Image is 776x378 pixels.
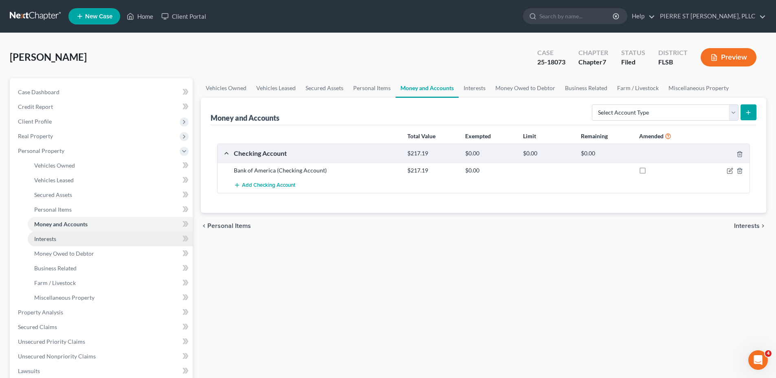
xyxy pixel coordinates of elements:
[748,350,768,370] iframe: Intercom live chat
[18,353,96,360] span: Unsecured Nonpriority Claims
[18,118,52,125] span: Client Profile
[612,78,664,98] a: Farm / Livestock
[11,334,193,349] a: Unsecured Priority Claims
[34,162,75,169] span: Vehicles Owned
[28,217,193,232] a: Money and Accounts
[461,166,519,175] div: $0.00
[765,350,772,357] span: 4
[578,57,608,67] div: Chapter
[28,158,193,173] a: Vehicles Owned
[18,367,40,374] span: Lawsuits
[628,9,655,24] a: Help
[18,309,63,316] span: Property Analysis
[34,206,72,213] span: Personal Items
[11,85,193,99] a: Case Dashboard
[396,78,459,98] a: Money and Accounts
[602,58,606,66] span: 7
[537,48,565,57] div: Case
[34,235,56,242] span: Interests
[621,57,645,67] div: Filed
[201,223,207,229] i: chevron_left
[157,9,210,24] a: Client Portal
[519,150,577,157] div: $0.00
[34,191,72,198] span: Secured Assets
[701,48,756,66] button: Preview
[656,9,766,24] a: PIERRE ST [PERSON_NAME], PLLC
[211,113,279,123] div: Money and Accounts
[639,133,664,139] strong: Amended
[11,305,193,320] a: Property Analysis
[18,323,57,330] span: Secured Claims
[242,182,295,189] span: Add Checking Account
[34,221,88,228] span: Money and Accounts
[201,78,251,98] a: Vehicles Owned
[664,78,734,98] a: Miscellaneous Property
[28,188,193,202] a: Secured Assets
[760,223,766,229] i: chevron_right
[28,173,193,188] a: Vehicles Leased
[28,246,193,261] a: Money Owed to Debtor
[123,9,157,24] a: Home
[234,178,295,193] button: Add Checking Account
[18,147,64,154] span: Personal Property
[28,261,193,276] a: Business Related
[348,78,396,98] a: Personal Items
[18,133,53,139] span: Real Property
[581,133,608,139] strong: Remaining
[461,150,519,157] div: $0.00
[230,166,403,175] div: Bank of America (Checking Account)
[577,150,635,157] div: $0.00
[301,78,348,98] a: Secured Assets
[28,202,193,217] a: Personal Items
[539,9,614,24] input: Search by name...
[403,150,461,157] div: $217.19
[18,88,59,95] span: Case Dashboard
[11,320,193,334] a: Secured Claims
[407,133,435,139] strong: Total Value
[621,48,645,57] div: Status
[560,78,612,98] a: Business Related
[28,290,193,305] a: Miscellaneous Property
[459,78,490,98] a: Interests
[28,276,193,290] a: Farm / Livestock
[403,166,461,175] div: $217.19
[11,349,193,364] a: Unsecured Nonpriority Claims
[734,223,760,229] span: Interests
[658,57,688,67] div: FLSB
[490,78,560,98] a: Money Owed to Debtor
[578,48,608,57] div: Chapter
[34,250,94,257] span: Money Owed to Debtor
[11,99,193,114] a: Credit Report
[18,103,53,110] span: Credit Report
[34,279,76,286] span: Farm / Livestock
[207,223,251,229] span: Personal Items
[18,338,85,345] span: Unsecured Priority Claims
[34,177,74,183] span: Vehicles Leased
[28,232,193,246] a: Interests
[10,51,87,63] span: [PERSON_NAME]
[251,78,301,98] a: Vehicles Leased
[230,149,403,157] div: Checking Account
[523,133,536,139] strong: Limit
[658,48,688,57] div: District
[537,57,565,67] div: 25-18073
[34,294,95,301] span: Miscellaneous Property
[734,223,766,229] button: Interests chevron_right
[201,223,251,229] button: chevron_left Personal Items
[465,133,491,139] strong: Exempted
[85,13,112,20] span: New Case
[34,265,77,272] span: Business Related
